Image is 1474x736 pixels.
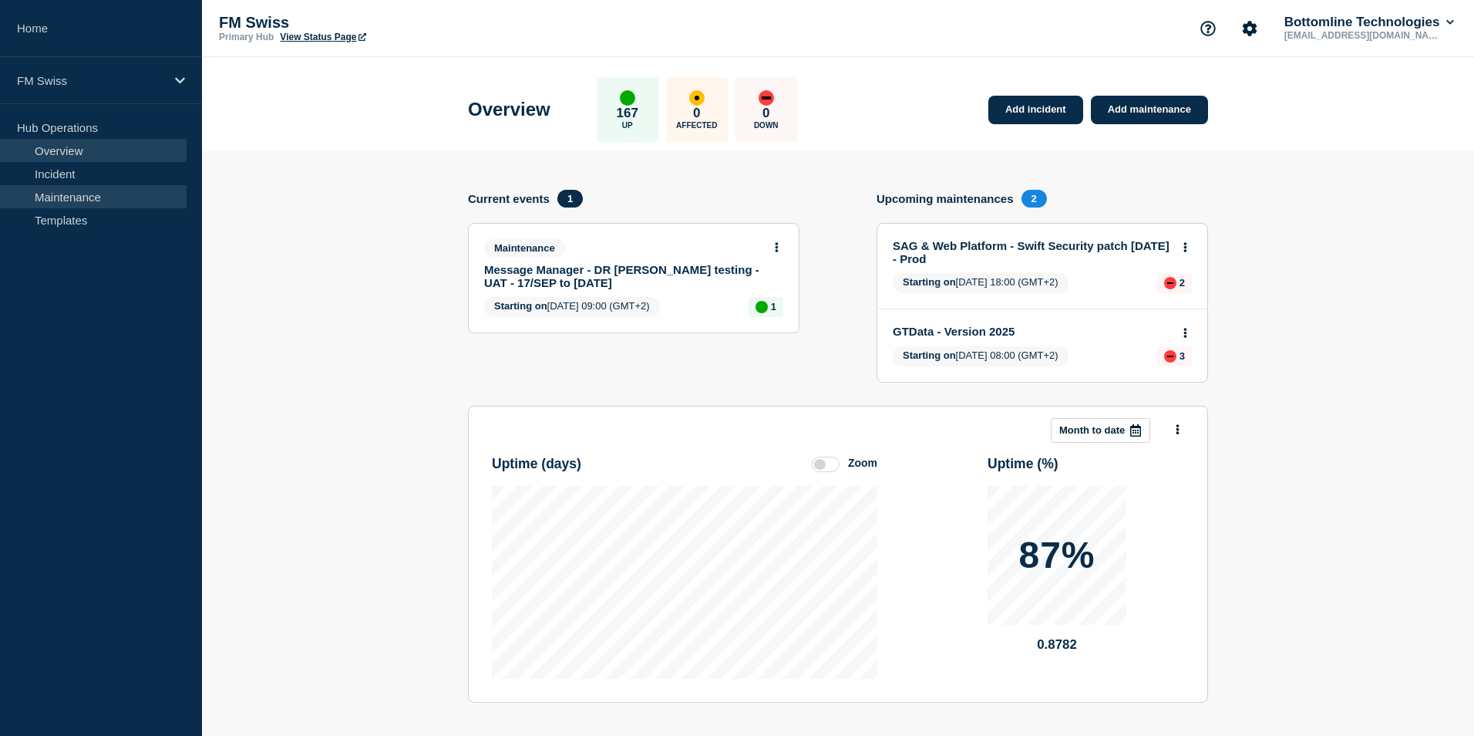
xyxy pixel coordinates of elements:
[1059,424,1125,436] p: Month to date
[754,121,779,130] p: Down
[1051,418,1150,443] button: Month to date
[762,106,769,121] p: 0
[1021,190,1047,208] span: 2
[848,457,877,469] div: Zoom
[676,121,717,130] p: Affected
[1164,277,1176,289] div: down
[484,263,762,289] a: Message Manager - DR [PERSON_NAME] testing - UAT - 17/SEP to [DATE]
[988,96,1083,124] a: Add incident
[17,74,165,87] p: FM Swiss
[771,301,776,312] p: 1
[893,325,1171,338] a: GTData - Version 2025
[280,32,365,42] a: View Status Page
[1180,350,1185,362] p: 3
[759,90,774,106] div: down
[557,190,583,208] span: 1
[893,239,1171,265] a: SAG & Web Platform - Swift Security patch [DATE] - Prod
[1091,96,1208,124] a: Add maintenance
[1018,537,1095,574] p: 87%
[988,456,1058,472] h3: Uptime ( % )
[492,456,581,472] h3: Uptime ( days )
[689,90,705,106] div: affected
[219,14,527,32] p: FM Swiss
[1180,277,1185,289] p: 2
[756,301,768,313] div: up
[494,300,547,312] span: Starting on
[1281,15,1457,30] button: Bottomline Technologies
[893,273,1068,293] span: [DATE] 18:00 (GMT+2)
[1192,12,1224,45] button: Support
[1281,30,1442,41] p: [EMAIL_ADDRESS][DOMAIN_NAME]
[620,90,635,106] div: up
[893,346,1068,366] span: [DATE] 08:00 (GMT+2)
[693,106,700,121] p: 0
[877,192,1014,205] h4: Upcoming maintenances
[903,349,956,361] span: Starting on
[484,297,660,317] span: [DATE] 09:00 (GMT+2)
[903,276,956,288] span: Starting on
[219,32,274,42] p: Primary Hub
[1233,12,1266,45] button: Account settings
[617,106,638,121] p: 167
[1164,350,1176,363] div: down
[468,99,550,120] h1: Overview
[468,192,550,205] h4: Current events
[622,121,633,130] p: Up
[484,239,565,257] span: Maintenance
[988,637,1126,653] p: 0.8782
